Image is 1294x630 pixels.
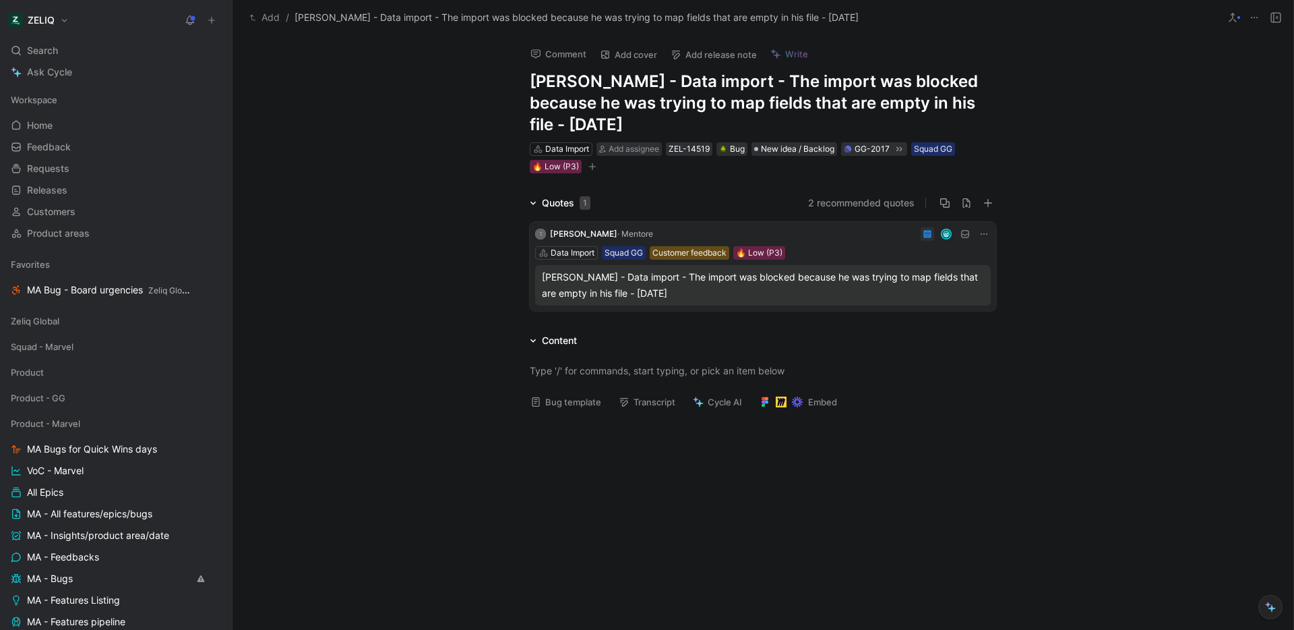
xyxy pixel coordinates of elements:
button: Bug template [524,393,607,411]
button: View actions [208,486,221,499]
span: All Epics [27,486,63,499]
a: VoC - Marvel [5,461,226,481]
span: Search [27,42,58,59]
a: Home [5,115,226,136]
a: Ask Cycle [5,62,226,82]
div: Content [524,333,582,349]
h1: ZELIQ [28,14,55,26]
a: Customers [5,202,226,222]
button: Add release note [665,45,763,64]
button: View actions [208,572,221,585]
span: Squad - Marvel [11,340,73,353]
div: 1 [580,196,590,210]
button: View actions [208,529,221,542]
span: Customers [27,205,75,219]
div: Product - GG [5,388,226,412]
span: VoC - Marvel [27,464,84,478]
div: Content [542,333,577,349]
button: Write [764,45,814,63]
div: ZEL-14519 [669,142,710,156]
div: Squad - Marvel [5,337,226,361]
div: 🪲Bug [716,142,747,156]
span: Workspace [11,93,57,107]
span: Product - Marvel [11,417,80,430]
a: Releases [5,180,226,200]
h1: [PERSON_NAME] - Data import - The import was blocked because he was trying to map fields that are... [530,71,996,136]
span: MA Bug - Board urgencies [27,283,191,297]
button: Cycle AI [687,393,748,411]
div: Product [5,362,226,386]
span: Write [785,48,808,60]
a: All Epics [5,482,226,503]
a: MA Bugs for Quick Wins days [5,439,226,459]
div: New idea / Backlog [751,142,837,156]
img: 🪲 [719,145,727,153]
span: Zeliq Global [11,314,59,328]
div: Search [5,40,226,61]
div: Product - Marvel [5,413,226,434]
span: Releases [27,183,67,197]
span: [PERSON_NAME] [550,229,617,239]
span: New idea / Backlog [761,142,834,156]
span: · Mentore [617,229,653,239]
button: Add [246,9,283,26]
div: Quotes [542,195,590,211]
span: Zeliq Global [148,285,193,295]
button: View actions [208,442,221,456]
div: Zeliq Global [5,311,226,331]
span: Requests [27,162,69,175]
button: Transcript [613,393,681,411]
span: Feedback [27,140,71,154]
button: View actions [208,550,221,564]
span: [PERSON_NAME] - Data import - The import was blocked because he was trying to map fields that are... [295,9,859,26]
div: Data Import [551,246,594,260]
div: T [535,229,546,239]
span: Home [27,119,53,132]
a: Product areas [5,223,226,244]
div: 🔥 Low (P3) [532,160,579,173]
a: MA - All features/epics/bugs [5,504,226,524]
a: Requests [5,159,226,179]
a: MA - Bugs [5,569,226,589]
div: Product - GG [5,388,226,408]
span: MA - Insights/product area/date [27,529,169,542]
span: Product [11,366,44,379]
span: Favorites [11,258,50,271]
div: Zeliq Global [5,311,226,335]
span: Product areas [27,227,90,240]
span: MA - Bugs [27,572,73,585]
a: MA - Insights/product area/date [5,525,226,546]
button: View actions [208,507,221,521]
span: MA - All features/epics/bugs [27,507,152,521]
div: 🔥 Low (P3) [736,246,782,260]
button: Add cover [594,45,663,64]
a: MA - Feedbacks [5,547,226,567]
div: Customer feedback [652,246,727,260]
span: MA - Features pipeline [27,615,125,629]
button: Comment [524,45,592,63]
span: Product - GG [11,391,65,405]
button: View actions [208,464,221,478]
div: Squad - Marvel [5,337,226,357]
img: ZELIQ [9,13,22,27]
a: MA Bug - Board urgenciesZeliq Global [5,280,226,300]
div: Workspace [5,90,226,110]
div: [PERSON_NAME] - Data import - The import was blocked because he was trying to map fields that are... [542,269,984,302]
button: View actions [208,283,221,297]
a: MA - Features Listing [5,590,226,610]
a: Feedback [5,137,226,157]
button: View actions [208,594,221,607]
div: Data Import [545,142,589,156]
span: Add assignee [609,144,659,154]
span: / [286,9,289,26]
div: Quotes1 [524,195,596,211]
span: Ask Cycle [27,64,72,80]
img: avatar [942,230,951,239]
div: Favorites [5,254,226,275]
button: Embed [753,393,843,411]
span: MA Bugs for Quick Wins days [27,442,157,456]
button: 2 recommended quotes [808,195,915,211]
div: Product [5,362,226,382]
button: ZELIQZELIQ [5,11,72,30]
button: View actions [208,615,221,629]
